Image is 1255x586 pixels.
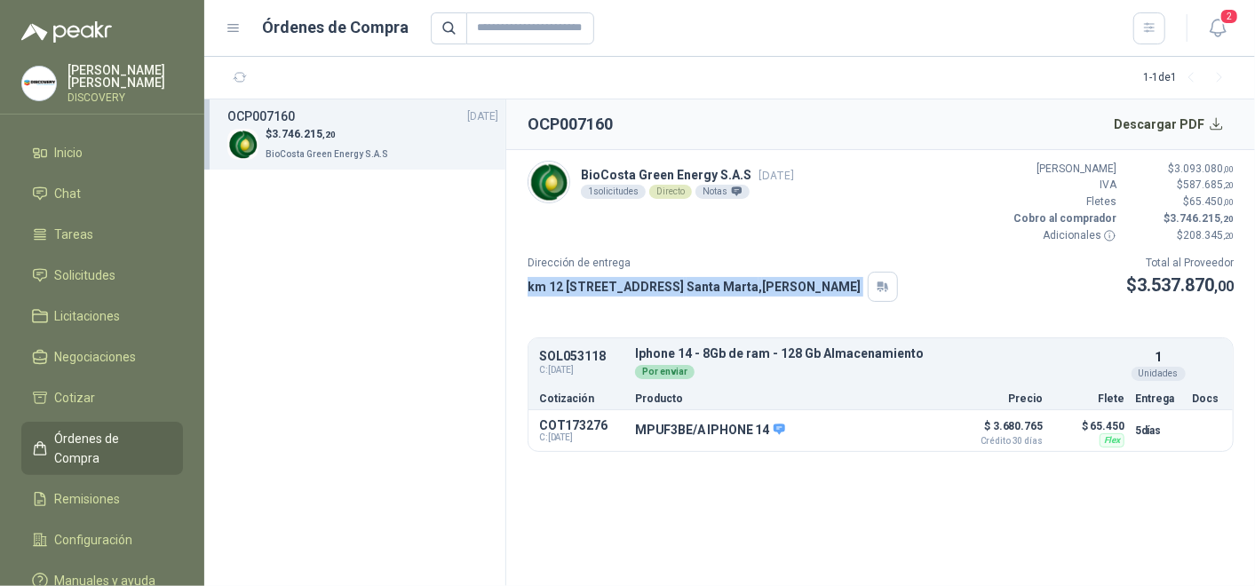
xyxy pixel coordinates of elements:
a: Configuración [21,523,183,557]
span: ,00 [1223,164,1234,174]
a: Inicio [21,136,183,170]
p: BioCosta Green Energy S.A.S [581,165,794,185]
p: Precio [954,393,1043,404]
h2: OCP007160 [528,112,613,137]
span: Inicio [55,143,83,162]
span: ,20 [322,130,336,139]
p: 5 días [1135,420,1181,441]
span: C: [DATE] [539,363,624,377]
p: COT173276 [539,418,624,432]
p: 1 [1155,347,1162,367]
span: [DATE] [759,169,794,182]
a: Tareas [21,218,183,251]
span: ,00 [1223,197,1234,207]
p: Adicionales [1010,227,1116,244]
p: MPUF3BE/A IPHONE 14 [635,423,785,439]
div: 1 solicitudes [581,185,646,199]
p: Cobro al comprador [1010,210,1116,227]
span: Tareas [55,225,94,244]
span: ,00 [1214,278,1234,295]
a: Cotizar [21,381,183,415]
div: Notas [695,185,750,199]
span: Solicitudes [55,265,116,285]
span: 65.450 [1189,195,1234,208]
button: 2 [1202,12,1234,44]
p: Producto [635,393,943,404]
a: Órdenes de Compra [21,422,183,475]
span: ,20 [1223,231,1234,241]
div: Flex [1100,433,1124,447]
p: $ 65.450 [1053,416,1124,437]
span: ,20 [1223,180,1234,190]
span: 208.345 [1183,229,1234,242]
h3: OCP007160 [227,107,295,126]
span: Remisiones [55,489,121,509]
p: $ [1127,177,1234,194]
span: ,20 [1220,214,1234,224]
p: DISCOVERY [68,92,183,103]
span: C: [DATE] [539,432,624,443]
div: Unidades [1132,367,1186,381]
a: Licitaciones [21,299,183,333]
span: Órdenes de Compra [55,429,166,468]
span: 587.685 [1183,178,1234,191]
span: BioCosta Green Energy S.A.S [266,149,388,159]
a: Remisiones [21,482,183,516]
h1: Órdenes de Compra [263,15,409,40]
p: Entrega [1135,393,1181,404]
p: Cotización [539,393,624,404]
p: Dirección de entrega [528,255,898,272]
img: Company Logo [22,67,56,100]
p: Fletes [1010,194,1116,210]
span: Crédito 30 días [954,437,1043,446]
p: [PERSON_NAME] [1010,161,1116,178]
p: $ [266,126,392,143]
div: 1 - 1 de 1 [1143,64,1234,92]
p: $ [1127,227,1234,244]
p: Iphone 14 - 8Gb de ram - 128 Gb Almacenamiento [635,347,1124,360]
span: 3.537.870 [1137,274,1234,296]
img: Logo peakr [21,21,112,43]
span: Cotizar [55,388,96,408]
span: Licitaciones [55,306,121,326]
a: OCP007160[DATE] Company Logo$3.746.215,20BioCosta Green Energy S.A.S [227,107,498,162]
span: 2 [1219,8,1239,25]
img: Company Logo [227,129,258,160]
span: 3.093.080 [1174,162,1234,175]
a: Solicitudes [21,258,183,292]
div: Directo [649,185,692,199]
p: $ [1127,210,1234,227]
p: [PERSON_NAME] [PERSON_NAME] [68,64,183,89]
span: [DATE] [467,108,498,125]
a: Chat [21,177,183,210]
p: Total al Proveedor [1126,255,1234,272]
p: $ 3.680.765 [954,416,1043,446]
p: km 12 [STREET_ADDRESS] Santa Marta , [PERSON_NAME] [528,277,861,297]
span: Configuración [55,530,133,550]
p: $ [1126,272,1234,299]
p: Docs [1192,393,1222,404]
p: $ [1127,194,1234,210]
div: Por enviar [635,365,695,379]
p: SOL053118 [539,350,624,363]
p: $ [1127,161,1234,178]
a: Negociaciones [21,340,183,374]
span: Chat [55,184,82,203]
span: 3.746.215 [1170,212,1234,225]
img: Company Logo [528,162,569,202]
span: 3.746.215 [272,128,336,140]
p: Flete [1053,393,1124,404]
button: Descargar PDF [1105,107,1235,142]
span: Negociaciones [55,347,137,367]
p: IVA [1010,177,1116,194]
